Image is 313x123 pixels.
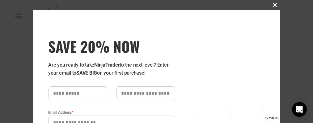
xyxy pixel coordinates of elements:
[49,109,175,116] label: Email Address
[76,70,97,76] strong: SAVE BIG
[49,61,175,77] p: Are you ready to take to the next level? Enter your email to on your first purchase!
[94,62,120,68] strong: NinjaTrader
[49,38,175,55] h3: SAVE 20% NOW
[292,102,307,117] div: Open Intercom Messenger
